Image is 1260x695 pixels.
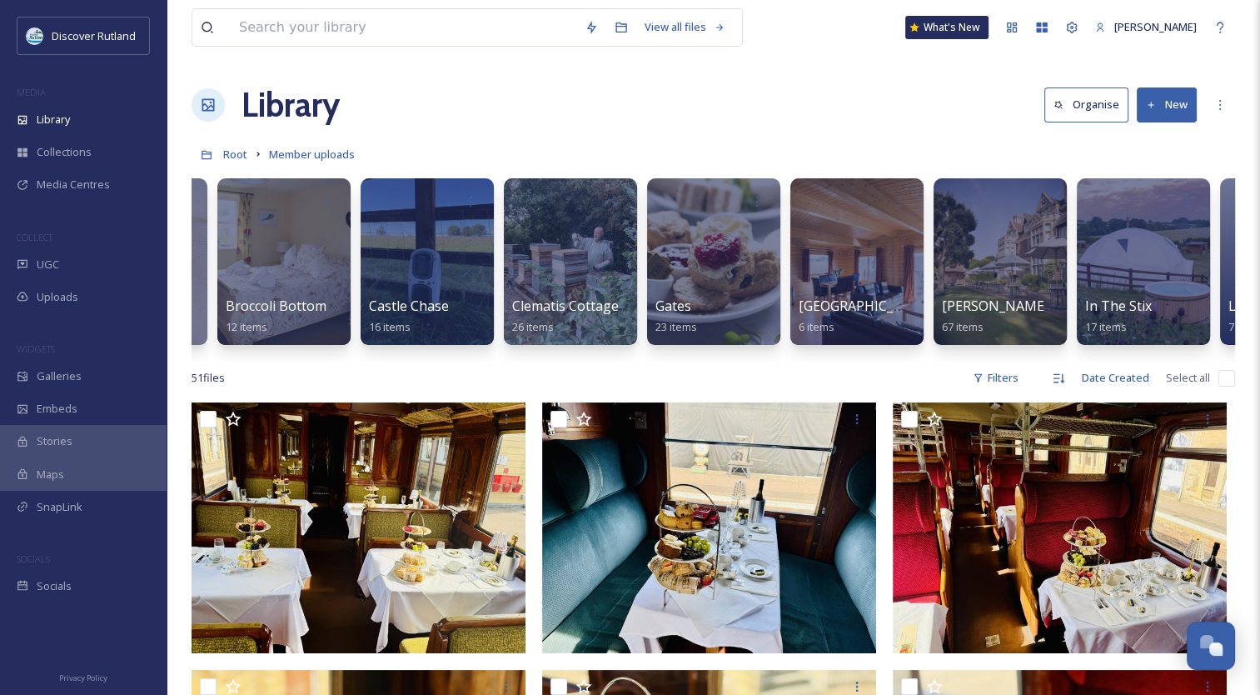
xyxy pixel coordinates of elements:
[512,297,619,315] span: Clematis Cottage
[37,401,77,417] span: Embeds
[512,298,619,334] a: Clematis Cottage26 items
[512,319,554,334] span: 26 items
[37,467,64,482] span: Maps
[269,144,355,164] a: Member uploads
[799,319,834,334] span: 6 items
[27,27,43,44] img: DiscoverRutlandlog37F0B7.png
[37,499,82,515] span: SnapLink
[37,368,82,384] span: Galleries
[942,297,1158,315] span: [PERSON_NAME] [PERSON_NAME]
[242,80,340,130] a: Library
[1085,298,1152,334] a: In The Stix17 items
[17,552,50,565] span: SOCIALS
[223,144,247,164] a: Root
[799,298,933,334] a: [GEOGRAPHIC_DATA]6 items
[655,319,697,334] span: 23 items
[17,86,46,98] span: MEDIA
[17,231,52,243] span: COLLECT
[37,578,72,594] span: Socials
[59,672,107,683] span: Privacy Policy
[226,298,326,334] a: Broccoli Bottom12 items
[59,667,107,687] a: Privacy Policy
[37,177,110,192] span: Media Centres
[226,319,267,334] span: 12 items
[655,297,691,315] span: Gates
[1044,87,1128,122] button: Organise
[369,298,449,334] a: Castle Chase16 items
[942,298,1158,334] a: [PERSON_NAME] [PERSON_NAME]67 items
[1114,19,1197,34] span: [PERSON_NAME]
[369,319,411,334] span: 16 items
[223,147,247,162] span: Root
[1073,362,1158,394] div: Date Created
[37,289,78,305] span: Uploads
[37,257,59,272] span: UGC
[17,342,55,355] span: WIDGETS
[192,370,225,386] span: 51 file s
[542,402,876,653] img: ext_1757517466.696109_chris.oregan@nvr.org.uk-20250907_100421810_iOS.jpg
[964,362,1027,394] div: Filters
[1085,297,1152,315] span: In The Stix
[1137,87,1197,122] button: New
[52,28,136,43] span: Discover Rutland
[1087,11,1205,43] a: [PERSON_NAME]
[269,147,355,162] span: Member uploads
[1044,87,1137,122] a: Organise
[1085,319,1127,334] span: 17 items
[37,433,72,449] span: Stories
[893,402,1227,653] img: ext_1757517465.424999_chris.oregan@nvr.org.uk-20250907_101140651_iOS.jpg
[905,16,989,39] a: What's New
[655,298,697,334] a: Gates23 items
[1187,622,1235,670] button: Open Chat
[942,319,984,334] span: 67 items
[226,297,326,315] span: Broccoli Bottom
[799,297,933,315] span: [GEOGRAPHIC_DATA]
[37,144,92,160] span: Collections
[231,9,576,46] input: Search your library
[192,402,525,653] img: ext_1757517467.984871_chris.oregan@nvr.org.uk-20250907_100258329_iOS.jpg
[37,112,70,127] span: Library
[636,11,734,43] a: View all files
[1166,370,1210,386] span: Select all
[369,297,449,315] span: Castle Chase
